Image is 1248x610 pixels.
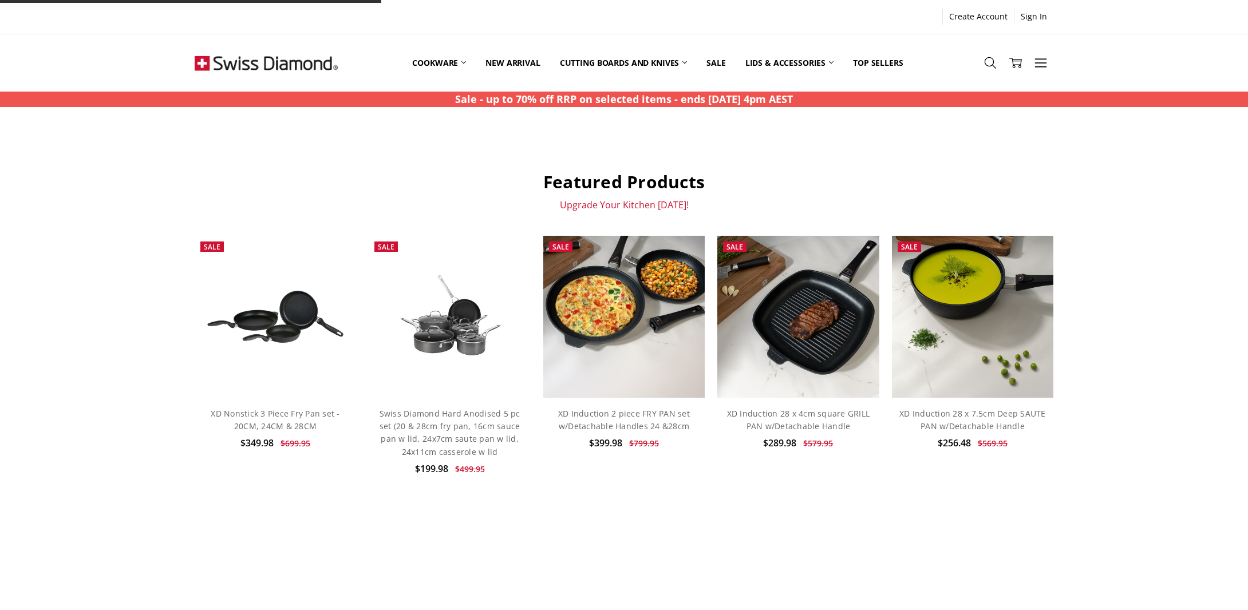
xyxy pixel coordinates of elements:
[803,438,833,449] span: $579.95
[892,236,1053,397] img: XD Induction 28 x 7.5cm Deep SAUTE PAN w/Detachable Handle
[195,276,356,357] img: XD Nonstick 3 Piece Fry Pan set - 20CM, 24CM & 28CM
[558,408,690,431] a: XD Induction 2 piece FRY PAN set w/Detachable Handles 24 &28cm
[843,37,913,88] a: Top Sellers
[195,199,1053,211] p: Upgrade Your Kitchen [DATE]!
[589,437,622,449] span: $399.98
[943,9,1014,25] a: Create Account
[938,437,971,449] span: $256.48
[369,236,530,397] a: Swiss Diamond Hard Anodised 5 pc set (20 & 28cm fry pan, 16cm sauce pan w lid, 24x7cm saute pan w...
[543,236,705,397] img: XD Induction 2 piece FRY PAN set w/Detachable Handles 24 &28cm
[402,37,476,88] a: Cookware
[552,242,569,252] span: Sale
[378,242,394,252] span: Sale
[727,408,870,431] a: XD Induction 28 x 4cm square GRILL PAN w/Detachable Handle
[204,242,220,252] span: Sale
[899,408,1046,431] a: XD Induction 28 x 7.5cm Deep SAUTE PAN w/Detachable Handle
[195,591,1053,603] p: Fall In Love With Your Kitchen Again
[380,408,520,457] a: Swiss Diamond Hard Anodised 5 pc set (20 & 28cm fry pan, 16cm sauce pan w lid, 24x7cm saute pan w...
[369,262,530,371] img: Swiss Diamond Hard Anodised 5 pc set (20 & 28cm fry pan, 16cm sauce pan w lid, 24x7cm saute pan w...
[978,438,1008,449] span: $569.95
[763,437,796,449] span: $289.98
[455,92,793,106] strong: Sale - up to 70% off RRP on selected items - ends [DATE] 4pm AEST
[1014,9,1053,25] a: Sign In
[629,438,659,449] span: $799.95
[211,408,339,431] a: XD Nonstick 3 Piece Fry Pan set - 20CM, 24CM & 28CM
[195,34,338,92] img: Free Shipping On Every Order
[195,236,356,397] a: XD Nonstick 3 Piece Fry Pan set - 20CM, 24CM & 28CM
[717,236,879,397] img: XD Induction 28 x 4cm square GRILL PAN w/Detachable Handle
[195,563,1053,585] h2: BEST SELLERS
[455,464,485,474] span: $499.95
[901,242,918,252] span: Sale
[736,37,843,88] a: Lids & Accessories
[281,438,310,449] span: $699.95
[195,171,1053,193] h2: Featured Products
[240,437,274,449] span: $349.98
[550,37,697,88] a: Cutting boards and knives
[476,37,550,88] a: New arrival
[415,462,448,475] span: $199.98
[697,37,735,88] a: Sale
[726,242,743,252] span: Sale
